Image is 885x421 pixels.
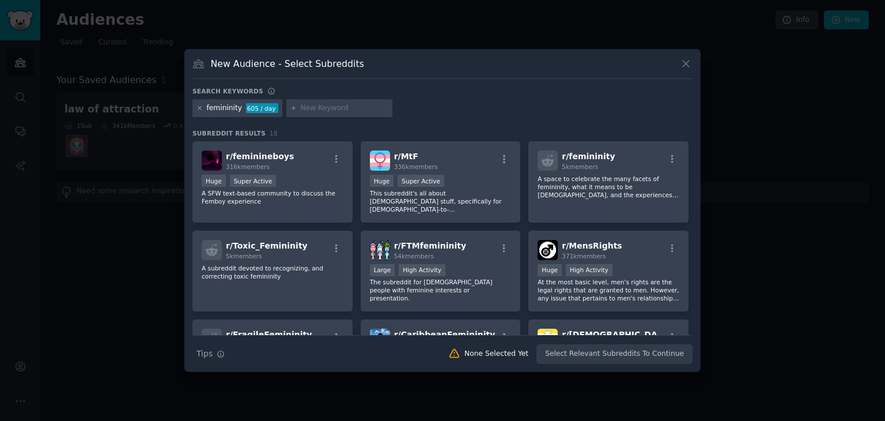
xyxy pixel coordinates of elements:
[230,175,277,187] div: Super Active
[394,152,418,161] span: r/ MtF
[202,151,222,171] img: feminineboys
[538,278,679,302] p: At the most basic level, men's rights are the legal rights that are granted to men. However, any ...
[562,163,598,170] span: 5k members
[226,163,270,170] span: 316k members
[370,264,395,276] div: Large
[394,163,438,170] span: 336k members
[226,152,294,161] span: r/ feminineboys
[192,129,266,137] span: Subreddit Results
[394,330,496,339] span: r/ CaribbeanFemininity
[192,87,263,95] h3: Search keywords
[562,253,606,260] span: 371k members
[566,264,612,276] div: High Activity
[370,240,390,260] img: FTMfemininity
[562,330,671,339] span: r/ [DEMOGRAPHIC_DATA]
[370,151,390,171] img: MtF
[370,189,512,213] p: This subreddit's all about [DEMOGRAPHIC_DATA] stuff, specifically for [DEMOGRAPHIC_DATA]-to-[DEMO...
[399,264,445,276] div: High Activity
[196,348,213,360] span: Tips
[538,264,562,276] div: Huge
[301,103,388,114] input: New Keyword
[270,130,278,137] span: 18
[370,329,390,349] img: CaribbeanFemininity
[394,253,434,260] span: 54k members
[226,253,262,260] span: 5k members
[202,175,226,187] div: Huge
[207,103,243,114] div: femininity
[562,152,615,161] span: r/ femininity
[538,175,679,199] p: A space to celebrate the many facets of femininity, what it means to be [DEMOGRAPHIC_DATA], and t...
[202,189,343,205] p: A SFW text-based community to discuss the Femboy experience
[538,240,558,260] img: MensRights
[562,241,622,250] span: r/ MensRights
[226,330,312,339] span: r/ FragileFemininity
[192,344,229,364] button: Tips
[398,175,444,187] div: Super Active
[202,264,343,280] p: A subreddit devoted to recognizing, and correcting toxic femininity
[226,241,308,250] span: r/ Toxic_Femininity
[370,175,394,187] div: Huge
[464,349,528,359] div: None Selected Yet
[246,103,278,114] div: 605 / day
[370,278,512,302] p: The subreddit for [DEMOGRAPHIC_DATA] people with feminine interests or presentation.
[211,58,364,70] h3: New Audience - Select Subreddits
[394,241,466,250] span: r/ FTMfemininity
[538,329,558,349] img: NonBinary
